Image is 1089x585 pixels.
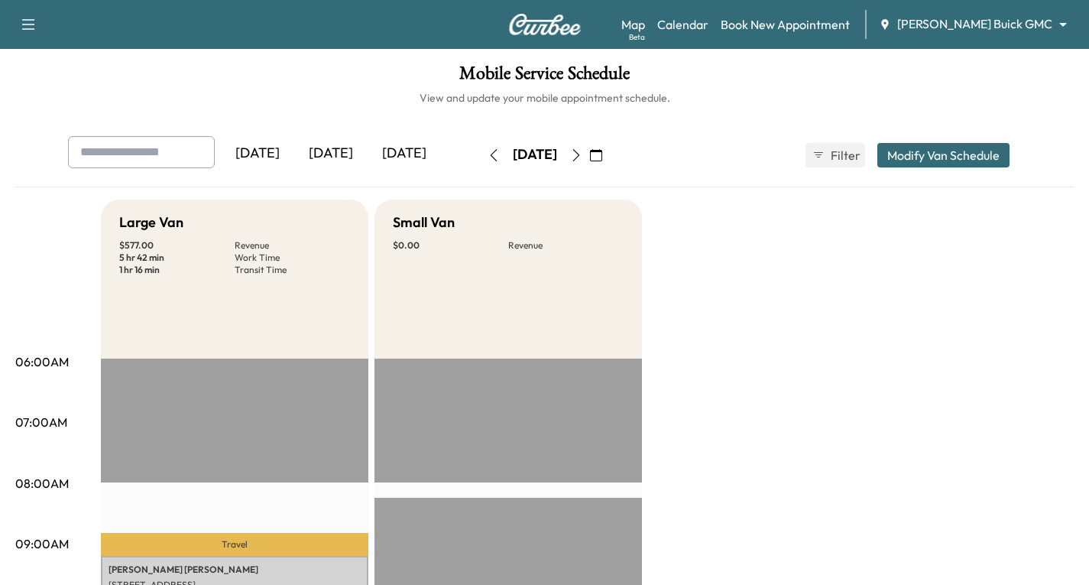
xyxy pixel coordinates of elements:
p: 07:00AM [15,413,67,431]
h5: Small Van [393,212,455,233]
button: Filter [805,143,865,167]
a: Calendar [657,15,708,34]
p: 1 hr 16 min [119,264,235,276]
div: [DATE] [513,145,557,164]
h5: Large Van [119,212,183,233]
h6: View and update your mobile appointment schedule. [15,90,1074,106]
div: [DATE] [294,136,368,171]
p: Revenue [235,239,350,252]
div: [DATE] [368,136,441,171]
div: [DATE] [221,136,294,171]
p: 06:00AM [15,353,69,371]
p: Travel [101,533,368,556]
p: $ 577.00 [119,239,235,252]
p: 09:00AM [15,535,69,553]
a: MapBeta [621,15,645,34]
h1: Mobile Service Schedule [15,64,1074,90]
p: [PERSON_NAME] [PERSON_NAME] [109,564,361,576]
p: Transit Time [235,264,350,276]
p: 5 hr 42 min [119,252,235,264]
p: $ 0.00 [393,239,508,252]
img: Curbee Logo [508,14,582,35]
button: Modify Van Schedule [877,143,1010,167]
p: Revenue [508,239,624,252]
span: [PERSON_NAME] Buick GMC [897,15,1052,33]
a: Book New Appointment [721,15,850,34]
p: Work Time [235,252,350,264]
p: 08:00AM [15,474,69,492]
div: Beta [629,31,645,43]
span: Filter [831,146,858,164]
